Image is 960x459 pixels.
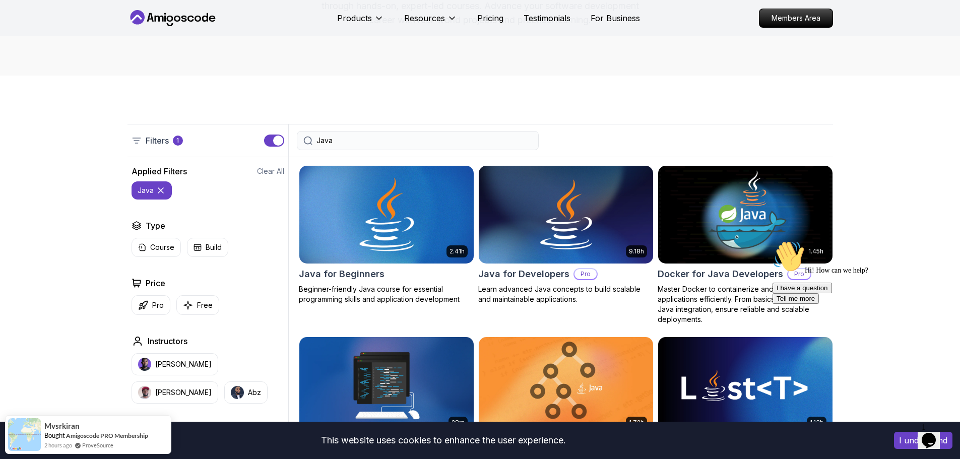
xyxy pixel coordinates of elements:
h2: Applied Filters [132,165,187,177]
p: 1.13h [810,419,823,427]
p: Free [197,300,213,310]
p: [PERSON_NAME] [155,359,212,369]
p: Master Docker to containerize and deploy Java applications efficiently. From basics to advanced J... [658,284,833,324]
a: ProveSource [82,441,113,449]
button: Course [132,238,181,257]
img: :wave: [4,4,36,36]
h2: Type [146,220,165,232]
span: 2 hours ago [44,441,72,449]
a: Members Area [759,9,833,28]
button: instructor imgAbz [224,381,268,404]
a: Docker for Java Developers card1.45hDocker for Java DevelopersProMaster Docker to containerize an... [658,165,833,324]
button: Free [176,295,219,315]
button: Clear All [257,166,284,176]
p: Build [206,242,222,252]
input: Search Java, React, Spring boot ... [316,136,532,146]
button: instructor img[PERSON_NAME] [132,353,218,375]
button: Build [187,238,228,257]
a: Java for Developers card9.18hJava for DevelopersProLearn advanced Java concepts to build scalable... [478,165,654,304]
button: I have a question [4,46,63,57]
div: This website uses cookies to enhance the user experience. [8,429,879,451]
p: Learn advanced Java concepts to build scalable and maintainable applications. [478,284,654,304]
p: Abz [248,387,261,398]
button: Accept cookies [894,432,952,449]
p: Filters [146,135,169,147]
a: Java for Beginners card2.41hJava for BeginnersBeginner-friendly Java course for essential program... [299,165,474,304]
img: Java Generics card [658,337,833,435]
img: provesource social proof notification image [8,418,41,451]
img: Java for Beginners card [295,163,478,266]
p: Beginner-friendly Java course for essential programming skills and application development [299,284,474,304]
p: Java [138,185,154,195]
img: Java Data Structures card [479,337,653,435]
p: Pro [152,300,164,310]
p: 28m [452,419,465,427]
p: 1 [176,137,179,145]
h2: Price [146,277,165,289]
span: mvsrkiran [44,422,80,430]
p: [PERSON_NAME] [155,387,212,398]
h2: Java for Beginners [299,267,385,281]
p: Products [337,12,372,24]
a: Amigoscode PRO Membership [66,432,148,439]
button: Java [132,181,172,200]
img: instructor img [138,358,151,371]
button: instructor img[PERSON_NAME] [132,381,218,404]
div: 👋Hi! How can we help?I have a questionTell me more [4,4,185,68]
a: For Business [591,12,640,24]
img: Java CLI Build card [299,337,474,435]
p: Pro [574,269,597,279]
img: instructor img [138,386,151,399]
h2: Java for Developers [478,267,569,281]
iframe: chat widget [918,419,950,449]
button: Resources [404,12,457,32]
button: Tell me more [4,57,50,68]
button: Products [337,12,384,32]
h2: Docker for Java Developers [658,267,783,281]
a: Testimonials [524,12,570,24]
span: Hi! How can we help? [4,30,100,38]
p: Resources [404,12,445,24]
button: Pro [132,295,170,315]
p: Course [150,242,174,252]
p: 2.41h [450,247,465,255]
img: instructor img [231,386,244,399]
img: Docker for Java Developers card [658,166,833,264]
img: Java for Developers card [479,166,653,264]
p: 1.72h [629,419,644,427]
h2: Instructors [148,335,187,347]
p: Members Area [759,9,833,27]
iframe: chat widget [769,236,950,414]
span: Bought [44,431,65,439]
p: 9.18h [629,247,644,255]
a: Pricing [477,12,503,24]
